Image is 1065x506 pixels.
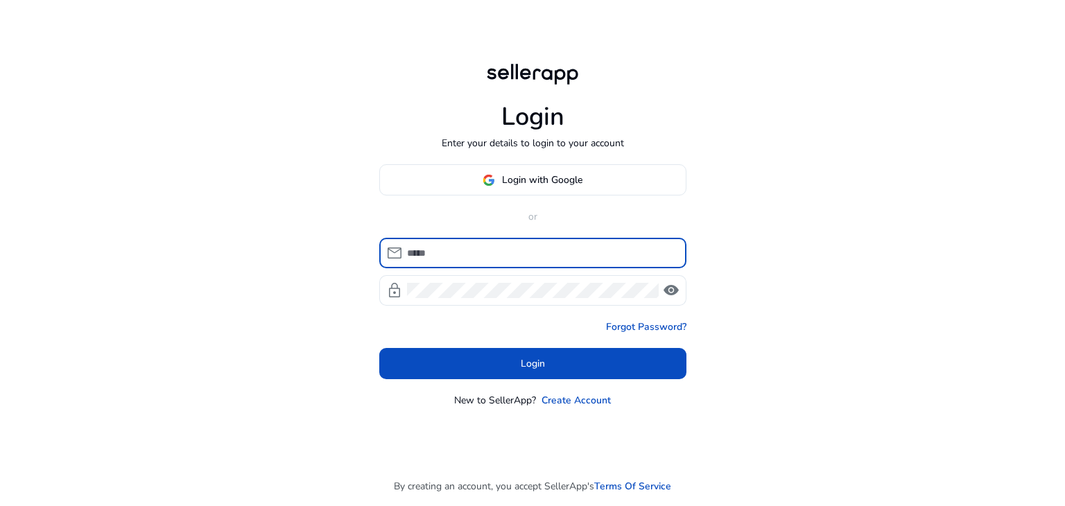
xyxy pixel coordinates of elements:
[379,348,686,379] button: Login
[386,245,403,261] span: mail
[442,136,624,150] p: Enter your details to login to your account
[454,393,536,408] p: New to SellerApp?
[379,209,686,224] p: or
[542,393,611,408] a: Create Account
[663,282,679,299] span: visibility
[379,164,686,195] button: Login with Google
[386,282,403,299] span: lock
[483,174,495,186] img: google-logo.svg
[501,102,564,132] h1: Login
[521,356,545,371] span: Login
[594,479,671,494] a: Terms Of Service
[502,173,582,187] span: Login with Google
[606,320,686,334] a: Forgot Password?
